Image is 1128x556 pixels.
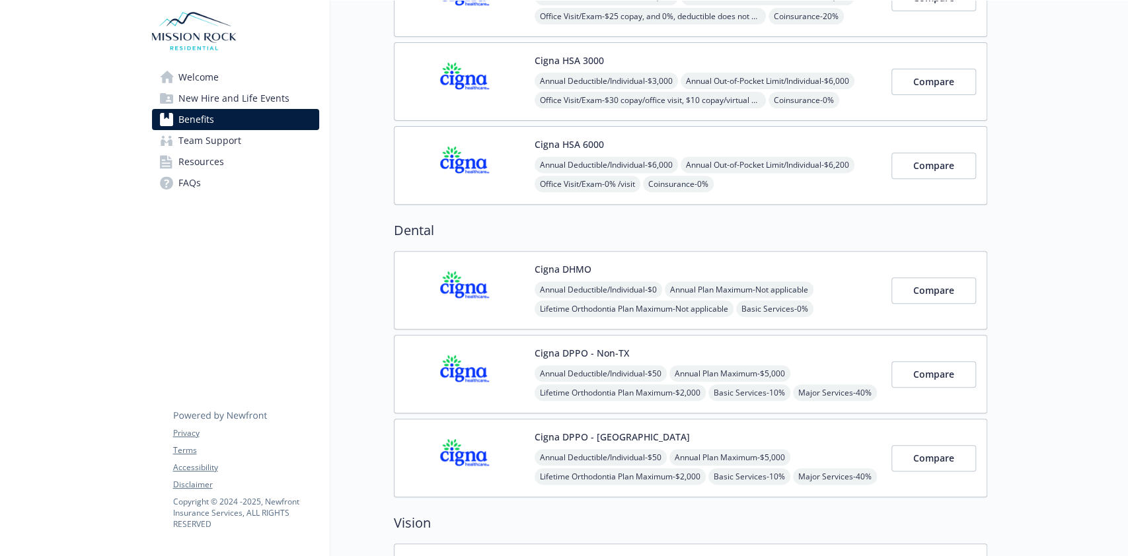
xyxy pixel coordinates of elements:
span: Major Services - 40% [793,468,877,485]
img: CIGNA carrier logo [405,137,524,193]
span: Coinsurance - 20% [769,8,844,24]
a: Welcome [152,67,319,88]
span: Lifetime Orthodontia Plan Maximum - Not applicable [535,300,733,317]
span: Compare [913,159,954,172]
span: Office Visit/Exam - 0% /visit [535,176,640,192]
span: Benefits [178,109,214,130]
button: Compare [891,153,976,179]
img: CIGNA carrier logo [405,346,524,402]
button: Compare [891,69,976,95]
span: Coinsurance - 0% [643,176,714,192]
span: Lifetime Orthodontia Plan Maximum - $2,000 [535,384,706,401]
button: Cigna DHMO [535,262,591,276]
span: Compare [913,452,954,464]
button: Cigna HSA 3000 [535,53,604,67]
p: Copyright © 2024 - 2025 , Newfront Insurance Services, ALL RIGHTS RESERVED [173,496,319,530]
span: Annual Plan Maximum - $5,000 [669,365,790,382]
span: Annual Plan Maximum - Not applicable [665,281,813,298]
span: Annual Plan Maximum - $5,000 [669,449,790,466]
span: Basic Services - 10% [708,384,790,401]
span: Lifetime Orthodontia Plan Maximum - $2,000 [535,468,706,485]
span: Compare [913,75,954,88]
h2: Vision [394,513,987,533]
span: Annual Out-of-Pocket Limit/Individual - $6,200 [681,156,854,173]
span: Compare [913,368,954,380]
img: CIGNA carrier logo [405,53,524,110]
span: Compare [913,284,954,296]
span: Annual Out-of-Pocket Limit/Individual - $6,000 [681,73,854,89]
img: CIGNA carrier logo [405,262,524,318]
button: Compare [891,277,976,304]
span: Office Visit/Exam - $25 copay, and 0%, deductible does not apply [535,8,766,24]
span: FAQs [178,172,201,193]
span: New Hire and Life Events [178,88,289,109]
a: Disclaimer [173,479,319,491]
span: Resources [178,151,224,172]
span: Annual Deductible/Individual - $50 [535,365,667,382]
img: CIGNA carrier logo [405,430,524,486]
a: Privacy [173,427,319,439]
span: Coinsurance - 0% [769,92,839,108]
a: Terms [173,444,319,456]
button: Cigna DPPO - [GEOGRAPHIC_DATA] [535,430,690,444]
button: Cigna DPPO - Non-TX [535,346,629,360]
span: Basic Services - 0% [736,300,813,317]
button: Compare [891,445,976,471]
a: Benefits [152,109,319,130]
span: Major Services - 40% [793,384,877,401]
span: Office Visit/Exam - $30 copay/office visit, $10 copay/virtual visit [535,92,766,108]
h2: Dental [394,221,987,240]
span: Annual Deductible/Individual - $3,000 [535,73,678,89]
a: Accessibility [173,462,319,473]
span: Annual Deductible/Individual - $6,000 [535,156,678,173]
span: Annual Deductible/Individual - $50 [535,449,667,466]
span: Team Support [178,130,241,151]
button: Compare [891,361,976,388]
a: New Hire and Life Events [152,88,319,109]
span: Annual Deductible/Individual - $0 [535,281,662,298]
button: Cigna HSA 6000 [535,137,604,151]
span: Basic Services - 10% [708,468,790,485]
span: Welcome [178,67,219,88]
a: Team Support [152,130,319,151]
a: Resources [152,151,319,172]
a: FAQs [152,172,319,193]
